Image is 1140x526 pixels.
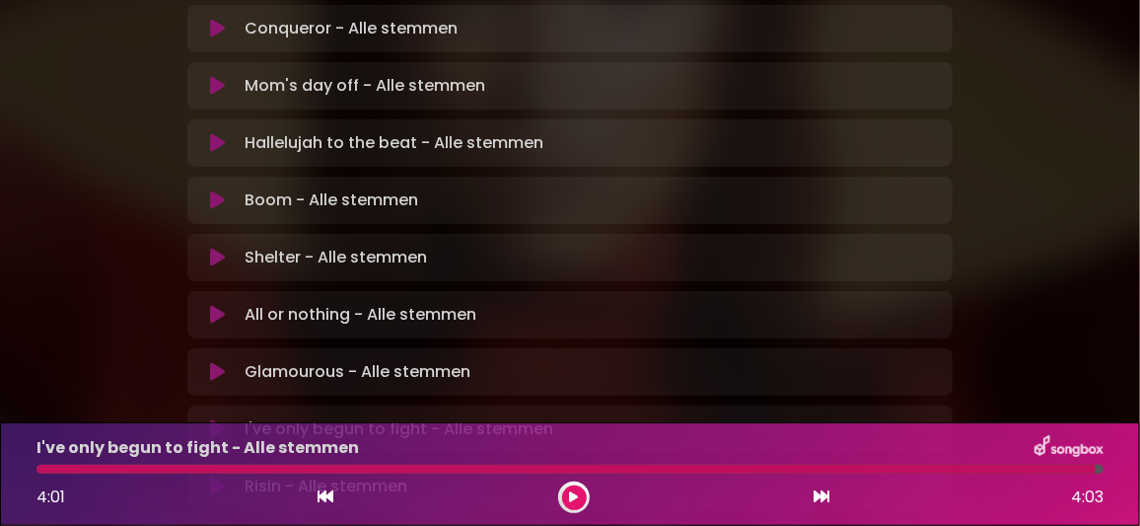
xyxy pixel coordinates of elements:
[1071,486,1104,509] span: 4:03
[245,17,458,40] p: Conqueror - Alle stemmen
[245,74,485,98] p: Mom's day off - Alle stemmen
[1034,435,1104,461] img: songbox-logo-white.png
[245,188,418,212] p: Boom - Alle stemmen
[36,436,359,460] p: I've only begun to fight - Alle stemmen
[245,360,470,384] p: Glamourous - Alle stemmen
[245,246,427,269] p: Shelter - Alle stemmen
[36,486,65,508] span: 4:01
[245,417,553,441] p: I've only begun to fight - Alle stemmen
[245,131,543,155] p: Hallelujah to the beat - Alle stemmen
[245,303,476,327] p: All or nothing - Alle stemmen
